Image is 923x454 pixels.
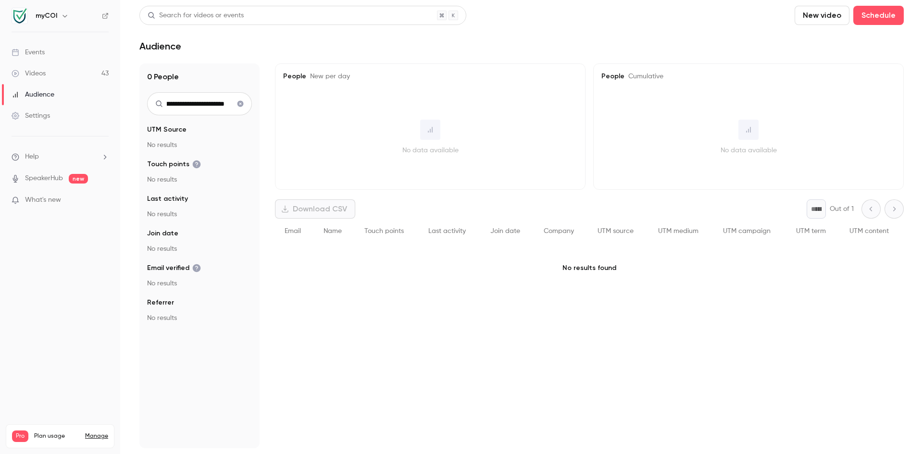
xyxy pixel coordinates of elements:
[12,8,27,24] img: myCOI
[796,228,826,234] span: UTM term
[723,228,771,234] span: UTM campaign
[830,204,854,214] p: Out of 1
[601,72,896,81] h5: People
[85,432,108,440] a: Manage
[97,196,109,205] iframe: Noticeable Trigger
[364,228,404,234] span: Touch points
[147,160,201,169] span: Touch points
[147,209,252,219] p: No results
[36,11,57,21] h6: myCOI
[12,48,45,57] div: Events
[147,244,252,254] p: No results
[139,40,181,52] h1: Audience
[147,71,252,83] h1: 0 People
[147,263,201,273] span: Email verified
[147,279,252,288] p: No results
[624,73,663,80] span: Cumulative
[25,152,39,162] span: Help
[12,152,109,162] li: help-dropdown-opener
[147,140,252,150] p: No results
[147,125,187,135] span: UTM Source
[147,313,252,323] p: No results
[544,228,574,234] span: Company
[147,194,188,204] span: Last activity
[658,228,698,234] span: UTM medium
[275,244,904,292] p: No results found
[598,228,634,234] span: UTM source
[12,69,46,78] div: Videos
[12,430,28,442] span: Pro
[147,229,178,238] span: Join date
[283,72,577,81] h5: People
[148,11,244,21] div: Search for videos or events
[12,90,54,99] div: Audience
[849,228,889,234] span: UTM content
[12,111,50,121] div: Settings
[25,195,61,205] span: What's new
[285,228,301,234] span: Email
[490,228,520,234] span: Join date
[25,173,63,184] a: SpeakerHub
[69,174,88,184] span: new
[853,6,904,25] button: Schedule
[275,219,904,244] div: People list
[34,432,79,440] span: Plan usage
[428,228,466,234] span: Last activity
[233,96,248,111] button: Clear search
[795,6,849,25] button: New video
[147,175,252,184] p: No results
[147,298,174,307] span: Referrer
[324,228,342,234] span: Name
[306,73,350,80] span: New per day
